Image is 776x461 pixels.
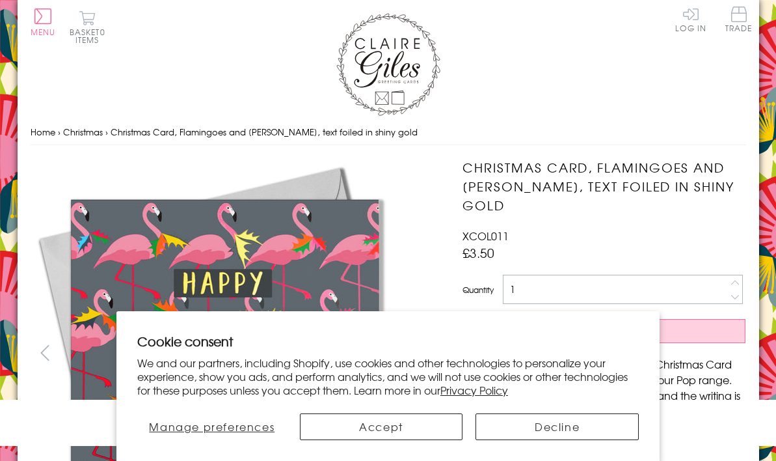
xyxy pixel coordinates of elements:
[725,7,753,35] a: Trade
[63,126,103,138] a: Christmas
[105,126,108,138] span: ›
[137,332,639,350] h2: Cookie consent
[31,126,55,138] a: Home
[31,338,60,367] button: prev
[111,126,418,138] span: Christmas Card, Flamingoes and [PERSON_NAME], text foiled in shiny gold
[462,228,509,244] span: XCOL011
[675,7,706,32] a: Log In
[75,26,105,46] span: 0 items
[300,413,463,440] button: Accept
[31,119,746,146] nav: breadcrumbs
[440,382,508,398] a: Privacy Policy
[462,158,745,214] h1: Christmas Card, Flamingoes and [PERSON_NAME], text foiled in shiny gold
[725,7,753,32] span: Trade
[336,13,440,116] img: Claire Giles Greetings Cards
[475,413,639,440] button: Decline
[137,356,639,397] p: We and our partners, including Shopify, use cookies and other technologies to personalize your ex...
[58,126,60,138] span: ›
[149,419,274,434] span: Manage preferences
[31,26,56,38] span: Menu
[462,244,494,262] span: £3.50
[462,284,494,296] label: Quantity
[137,413,287,440] button: Manage preferences
[70,10,105,44] button: Basket0 items
[31,8,56,36] button: Menu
